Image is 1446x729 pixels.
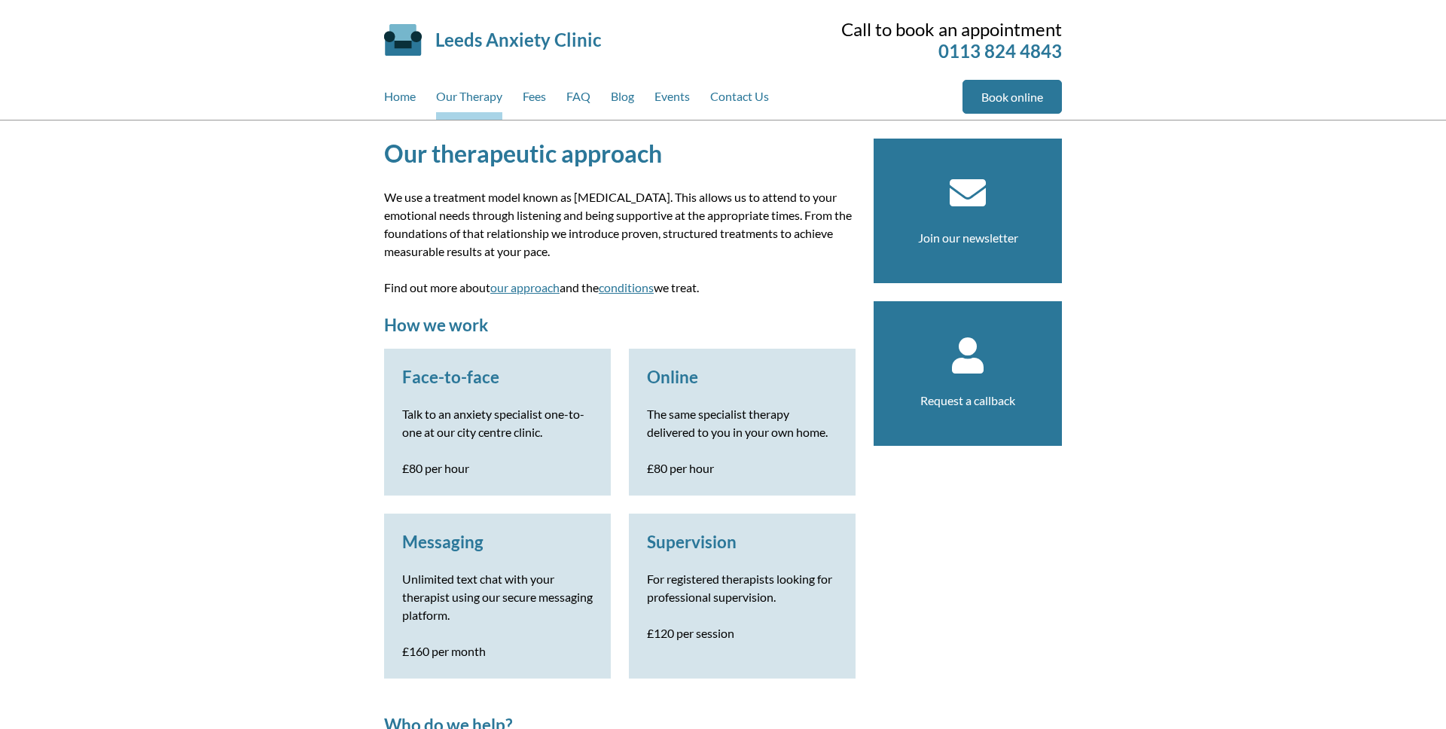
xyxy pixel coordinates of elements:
a: Join our newsletter [918,230,1018,245]
a: Online The same specialist therapy delivered to you in your own home. £80 per hour [647,367,837,477]
a: our approach [490,280,560,294]
h3: Online [647,367,837,387]
p: £80 per hour [402,459,593,477]
p: We use a treatment model known as [MEDICAL_DATA]. This allows us to attend to your emotional need... [384,188,856,261]
a: Fees [523,80,546,120]
p: For registered therapists looking for professional supervision. [647,570,837,606]
p: £80 per hour [647,459,837,477]
a: Contact Us [710,80,769,120]
a: conditions [599,280,654,294]
p: Talk to an anxiety specialist one-to-one at our city centre clinic. [402,405,593,441]
a: Events [654,80,690,120]
p: Unlimited text chat with your therapist using our secure messaging platform. [402,570,593,624]
a: Our Therapy [436,80,502,120]
a: Book online [962,80,1062,114]
a: Home [384,80,416,120]
a: Request a callback [920,393,1015,407]
a: FAQ [566,80,590,120]
h1: Our therapeutic approach [384,139,856,168]
p: £160 per month [402,642,593,660]
h3: Supervision [647,532,837,552]
p: £120 per session [647,624,837,642]
p: Find out more about and the we treat. [384,279,856,297]
a: Supervision For registered therapists looking for professional supervision. £120 per session [647,532,837,642]
a: Blog [611,80,634,120]
a: Messaging Unlimited text chat with your therapist using our secure messaging platform. £160 per m... [402,532,593,660]
h2: How we work [384,315,856,335]
p: The same specialist therapy delivered to you in your own home. [647,405,837,441]
h3: Face-to-face [402,367,593,387]
h3: Messaging [402,532,593,552]
a: Leeds Anxiety Clinic [435,29,601,50]
a: 0113 824 4843 [938,40,1062,62]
